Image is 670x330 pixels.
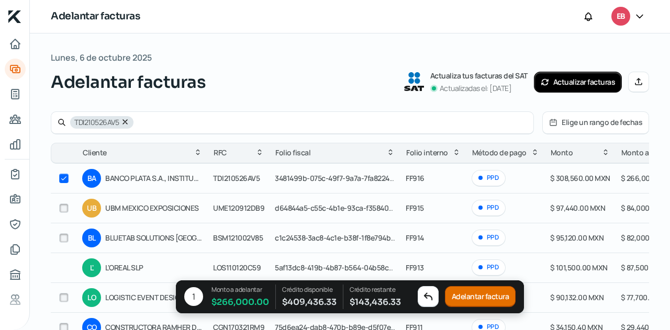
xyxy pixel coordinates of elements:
span: $ 90,132.00 MXN [550,292,604,302]
div: PPD [472,170,506,186]
h1: Adelantar facturas [51,9,140,24]
p: Crédito restante [350,285,401,295]
span: LOGISTIC EVENT DESIGN INTERNATIONAL [105,291,203,304]
span: TDI210526AV5 [213,173,260,183]
span: TDI210526AV5 [74,119,119,126]
div: PPD [472,259,506,276]
span: BANCO PLATA S.A., INSTITUCION DE BANCA MULTIPLE [105,172,203,185]
div: 1 [184,288,203,306]
a: Información general [5,189,26,210]
a: Adelantar facturas [5,59,26,79]
span: FF914 [406,233,424,243]
span: 3481499b-075c-49f7-9a7a-7fa8224eff5d [275,173,406,183]
span: UBM MEXICO EXPOSICIONES [105,202,203,214]
span: $ 101,500.00 MXN [550,263,608,272]
span: Folio interno [406,146,448,159]
span: BLUETAB SOLUTIONS [GEOGRAPHIC_DATA] [105,232,203,244]
a: Representantes [5,214,26,235]
a: Referencias [5,289,26,310]
span: d64844a5-c55c-4b1e-93ca-f358406cc29a [275,203,413,213]
p: Monto a adelantar [211,285,269,295]
button: Elige un rango de fechas [543,112,649,133]
button: Actualizar facturas [534,72,622,93]
div: LO [82,288,101,307]
a: Inicio [5,33,26,54]
span: FF913 [406,263,424,272]
div: BA [82,169,101,188]
a: Documentos [5,239,26,260]
a: Buró de crédito [5,264,26,285]
span: UME120912DB9 [213,203,264,213]
a: Tus créditos [5,84,26,105]
span: c1c24538-3ac8-4c1e-b38f-1f8e794b2686 [275,233,407,243]
span: RFC [214,146,227,159]
p: Crédito disponible [282,285,337,295]
a: Mi contrato [5,164,26,185]
span: $ 97,440.00 MXN [550,203,606,213]
div: PPD [472,230,506,246]
a: Mis finanzas [5,134,26,155]
span: BSM121002V85 [213,233,263,243]
span: $ 308,560.00 MXN [550,173,610,183]
span: FF916 [406,173,425,183]
span: FF915 [406,203,424,213]
span: $ 95,120.00 MXN [550,233,604,243]
span: Adelantar facturas [51,70,206,95]
span: EB [617,10,625,23]
div: BL [82,229,101,247]
div: L' [82,258,101,277]
span: $ 266,000.00 [211,295,269,309]
span: Cliente [83,146,107,159]
span: 5af13dc8-419b-4b87-b564-04b58cccb191 [275,263,411,272]
button: Adelantar factura [445,287,516,308]
span: Método de pago [472,146,527,159]
span: Monto [551,146,573,159]
a: Pago a proveedores [5,109,26,130]
span: L'OREAL SLP [105,261,203,274]
p: Actualiza tus facturas del SAT [430,70,528,82]
div: UB [82,199,101,218]
p: Actualizadas el: [DATE] [440,82,512,95]
span: $ 409,436.33 [282,295,337,309]
span: Lunes, 6 de octubre 2025 [51,50,152,65]
span: LOS110120C59 [213,263,261,272]
span: $ 143,436.33 [350,295,401,309]
img: SAT logo [404,72,424,91]
div: PPD [472,200,506,216]
span: Folio fiscal [275,146,310,159]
